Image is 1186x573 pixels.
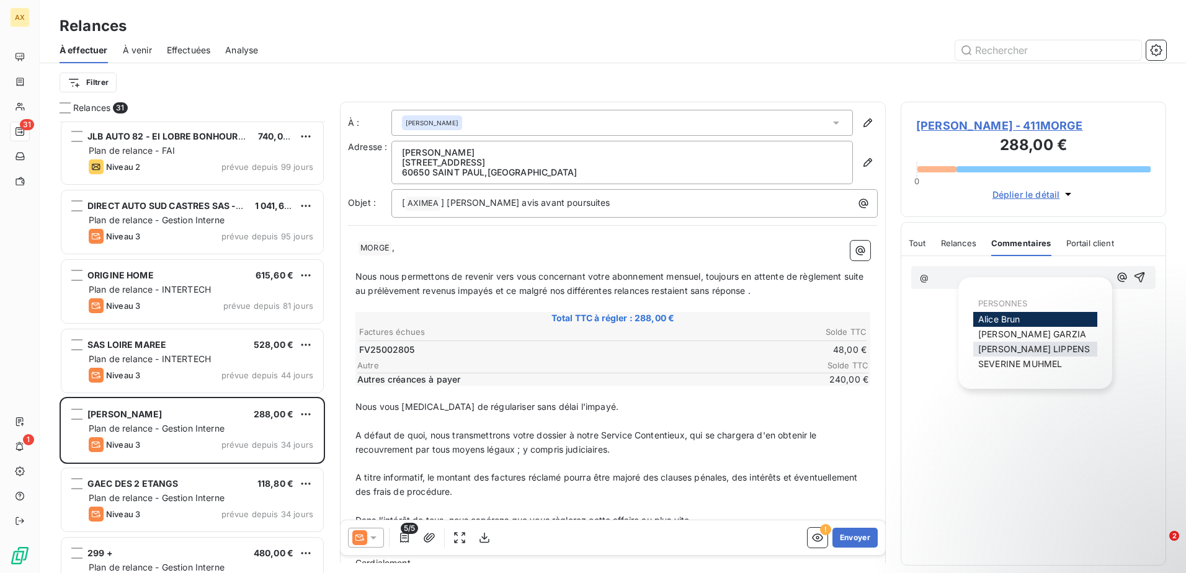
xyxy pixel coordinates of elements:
[355,557,413,568] span: Cordialement,
[348,117,391,129] label: À :
[355,472,860,497] span: A titre informatif, le montant des factures réclamé pourra être majoré des clauses pénales, des i...
[87,548,113,558] span: 299 +
[73,102,110,114] span: Relances
[978,329,1086,339] span: [PERSON_NAME] GARZIA
[359,241,391,255] span: MORGE
[89,353,211,364] span: Plan de relance - INTERTECH
[106,231,140,241] span: Niveau 3
[978,358,1062,369] span: SEVERINE MUHMEL
[23,434,34,445] span: 1
[355,401,618,412] span: Nous vous [MEDICAL_DATA] de régulariser sans délai l'impayé.
[167,44,211,56] span: Effectuées
[916,134,1151,159] h3: 288,00 €
[106,370,140,380] span: Niveau 3
[955,40,1141,60] input: Rechercher
[225,44,258,56] span: Analyse
[89,284,211,295] span: Plan de relance - INTERTECH
[401,523,418,534] span: 5/5
[978,314,1020,324] span: Alice Brun
[402,148,842,158] p: [PERSON_NAME]
[106,509,140,519] span: Niveau 3
[794,373,868,386] span: 240,00 €
[978,344,1090,354] span: [PERSON_NAME] LIPPENS
[794,360,868,370] span: Solde TTC
[359,344,415,356] span: FV25002805
[991,238,1051,248] span: Commentaires
[87,339,166,350] span: SAS LOIRE MAREE
[832,528,878,548] button: Envoyer
[357,360,794,370] span: Autre
[10,546,30,566] img: Logo LeanPay
[258,131,296,141] span: 740,00 €
[941,238,976,248] span: Relances
[113,102,127,113] span: 31
[60,73,117,92] button: Filtrer
[89,562,225,572] span: Plan de relance - Gestion Interne
[402,167,842,177] p: 60650 SAINT PAUL , [GEOGRAPHIC_DATA]
[1169,531,1179,541] span: 2
[106,162,140,172] span: Niveau 2
[992,188,1060,201] span: Déplier le détail
[221,509,313,519] span: prévue depuis 34 jours
[357,312,868,324] span: Total TTC à régler : 288,00 €
[106,301,140,311] span: Niveau 3
[60,44,108,56] span: À effectuer
[348,197,376,208] span: Objet :
[89,215,225,225] span: Plan de relance - Gestion Interne
[989,187,1079,202] button: Déplier le détail
[909,238,926,248] span: Tout
[60,15,127,37] h3: Relances
[87,131,262,141] span: JLB AUTO 82 - EI LOBRE BONHOURE JOF
[1066,238,1114,248] span: Portail client
[1144,531,1174,561] iframe: Intercom live chat
[355,430,819,455] span: A défaut de quoi, nous transmettrons votre dossier à notre Service Contentieux, qui se chargera d...
[10,7,30,27] div: AX
[89,492,225,503] span: Plan de relance - Gestion Interne
[348,141,387,152] span: Adresse :
[916,117,1151,134] span: [PERSON_NAME] - 411MORGE
[106,440,140,450] span: Niveau 3
[359,326,612,339] th: Factures échues
[89,423,225,433] span: Plan de relance - Gestion Interne
[441,197,610,208] span: ] [PERSON_NAME] avis avant poursuites
[221,370,313,380] span: prévue depuis 44 jours
[978,298,1027,308] span: PERSONNES
[221,440,313,450] span: prévue depuis 34 jours
[613,326,867,339] th: Solde TTC
[254,339,293,350] span: 528,00 €
[938,453,1186,540] iframe: Intercom notifications message
[355,515,692,525] span: Dans l’intérêt de tous, nous espérons que vous règlerez cette affaire au plus vite.
[254,409,293,419] span: 288,00 €
[357,373,791,386] span: Autres créances à payer
[87,478,179,489] span: GAEC DES 2 ETANGS
[60,122,325,573] div: grid
[406,197,440,211] span: AXIMEA
[355,271,867,296] span: Nous nous permettons de revenir vers vous concernant votre abonnement mensuel, toujours en attent...
[613,343,867,357] td: 48,00 €
[87,409,162,419] span: [PERSON_NAME]
[402,197,405,208] span: [
[402,158,842,167] p: [STREET_ADDRESS]
[914,176,919,186] span: 0
[257,478,293,489] span: 118,80 €
[123,44,152,56] span: À venir
[255,200,298,211] span: 1 041,60 €
[392,242,395,252] span: ,
[221,162,313,172] span: prévue depuis 99 jours
[920,272,929,283] span: @
[223,301,313,311] span: prévue depuis 81 jours
[254,548,293,558] span: 480,00 €
[406,118,458,127] span: [PERSON_NAME]
[89,145,175,156] span: Plan de relance - FAI
[256,270,293,280] span: 615,60 €
[221,231,313,241] span: prévue depuis 95 jours
[87,200,263,211] span: DIRECT AUTO SUD CASTRES SAS - AUTO
[87,270,154,280] span: ORIGINE HOME
[20,119,34,130] span: 31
